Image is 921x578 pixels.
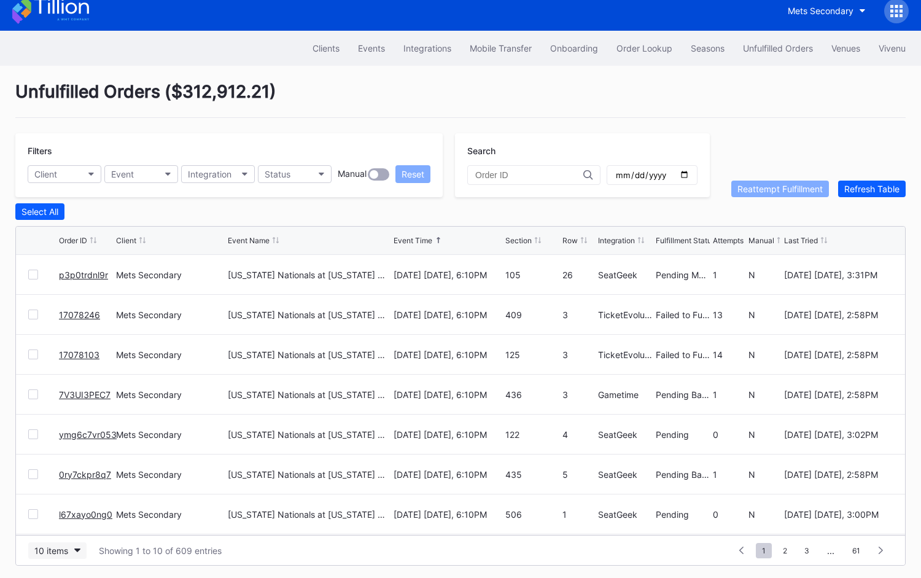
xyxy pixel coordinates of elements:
div: N [748,350,781,360]
div: 4 [562,429,595,440]
div: 0 [713,509,745,520]
div: N [748,509,781,520]
div: Pending Barcode Validation [656,469,710,480]
div: N [748,429,781,440]
div: 435 [505,469,559,480]
button: Order Lookup [607,37,682,60]
div: Event [111,169,134,179]
div: 436 [505,389,559,400]
div: Mets Secondary [116,270,225,280]
div: Clients [313,43,340,53]
div: Attempts [713,236,744,245]
div: [DATE] [DATE], 6:10PM [394,270,502,280]
a: ymg6c7vr053 [59,429,117,440]
div: 14 [713,350,745,360]
div: SeatGeek [598,509,652,520]
div: 105 [505,270,559,280]
div: [DATE] [DATE], 2:58PM [784,310,893,320]
div: 409 [505,310,559,320]
div: Refresh Table [844,184,900,194]
div: Client [34,169,57,179]
div: Pending Manual [656,270,710,280]
a: Events [349,37,394,60]
div: [DATE] [DATE], 6:10PM [394,350,502,360]
div: 125 [505,350,559,360]
div: [DATE] [DATE], 2:58PM [784,389,893,400]
div: TicketEvolution [598,350,652,360]
div: Mets Secondary [116,350,225,360]
button: Reattempt Fulfillment [731,181,829,197]
div: [US_STATE] Nationals at [US_STATE] Mets (Pop-Up Home Run Apple Giveaway) [228,350,391,360]
button: Client [28,165,101,183]
div: ... [818,545,844,556]
button: Clients [303,37,349,60]
div: Pending Barcode Validation [656,389,710,400]
a: 0ry7ckpr8q7 [59,469,111,480]
button: Vivenu [869,37,915,60]
div: Pending [656,509,710,520]
div: Manual [748,236,774,245]
a: p3p0trdnl9r [59,270,108,280]
div: [DATE] [DATE], 3:02PM [784,429,893,440]
div: Row [562,236,578,245]
div: 1 [562,509,595,520]
button: 10 items [28,542,87,559]
div: Client [116,236,136,245]
div: Onboarding [550,43,598,53]
div: SeatGeek [598,270,652,280]
div: Venues [831,43,860,53]
div: Unfulfilled Orders [743,43,813,53]
div: Status [265,169,290,179]
div: N [748,389,781,400]
div: Mets Secondary [116,429,225,440]
div: Unfulfilled Orders ( $312,912.21 ) [15,81,906,118]
div: [DATE] [DATE], 3:31PM [784,270,893,280]
button: Reset [395,165,430,183]
div: Search [467,146,698,156]
button: Onboarding [541,37,607,60]
div: 3 [562,310,595,320]
div: [DATE] [DATE], 2:58PM [784,469,893,480]
div: Order Lookup [616,43,672,53]
div: Integrations [403,43,451,53]
span: 3 [798,543,815,558]
div: Event Time [394,236,432,245]
div: 0 [713,429,745,440]
button: Seasons [682,37,734,60]
div: [US_STATE] Nationals at [US_STATE] Mets (Pop-Up Home Run Apple Giveaway) [228,509,391,520]
div: Seasons [691,43,725,53]
button: Unfulfilled Orders [734,37,822,60]
a: 17078103 [59,350,99,360]
div: SeatGeek [598,429,652,440]
div: 3 [562,350,595,360]
div: Integration [598,236,635,245]
div: [DATE] [DATE], 6:10PM [394,429,502,440]
div: Mets Secondary [116,469,225,480]
div: N [748,469,781,480]
button: Mobile Transfer [460,37,541,60]
div: N [748,270,781,280]
div: [DATE] [DATE], 6:10PM [394,509,502,520]
button: Select All [15,203,64,220]
button: Status [258,165,332,183]
div: [US_STATE] Nationals at [US_STATE] Mets (Pop-Up Home Run Apple Giveaway) [228,270,391,280]
div: 13 [713,310,745,320]
span: 1 [756,543,772,558]
div: 5 [562,469,595,480]
a: 17078246 [59,310,100,320]
div: [US_STATE] Nationals at [US_STATE] Mets (Pop-Up Home Run Apple Giveaway) [228,310,391,320]
div: 506 [505,509,559,520]
div: Event Name [228,236,270,245]
div: Reset [402,169,424,179]
div: Mets Secondary [116,310,225,320]
div: 1 [713,469,745,480]
button: Venues [822,37,869,60]
button: Event [104,165,178,183]
div: Gametime [598,389,652,400]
